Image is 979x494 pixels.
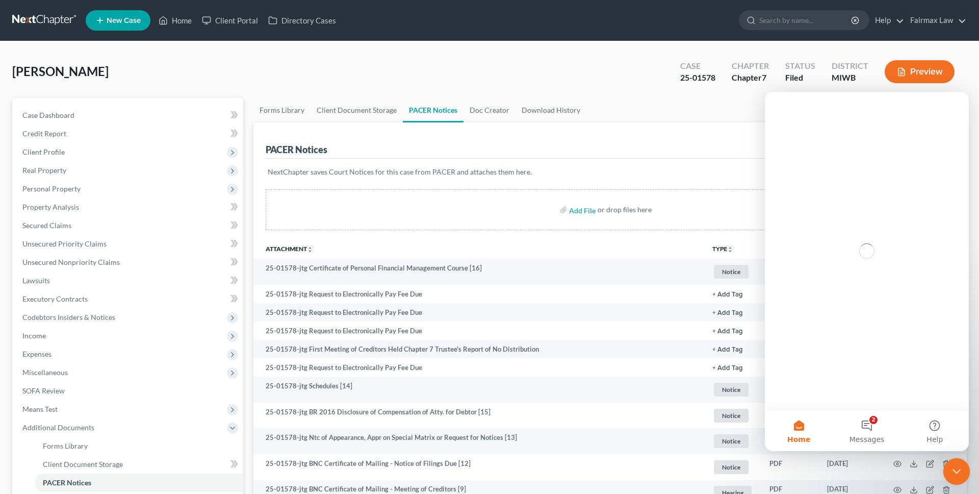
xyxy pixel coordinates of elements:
td: PDF [761,322,819,340]
a: Credit Report [14,125,243,143]
td: PDF [761,428,819,454]
span: Client Profile [22,147,65,156]
span: Forms Library [43,441,88,450]
span: Secured Claims [22,221,71,230]
span: Unsecured Priority Claims [22,239,107,248]
a: Property Analysis [14,198,243,216]
iframe: Intercom live chat [943,458,970,485]
a: + Add Tag [712,289,753,299]
a: Executory Contracts [14,290,243,308]
div: District [832,60,868,72]
td: PDF [761,285,819,303]
button: + Add Tag [712,310,743,316]
td: 25-01578-jtg Schedules [14] [253,377,704,403]
span: 7 [762,72,766,82]
span: Personal Property [22,184,81,193]
td: 25-01578-jtg BNC Certificate of Mailing - Notice of Filings Due [12] [253,454,704,480]
td: 25-01578-jtg Request to Electronically Pay Fee Due [253,358,704,377]
a: Forms Library [253,98,311,122]
a: Download History [516,98,586,122]
span: Notice [714,409,749,423]
button: + Add Tag [712,347,743,353]
a: Client Portal [197,11,263,30]
a: Lawsuits [14,271,243,290]
span: Executory Contracts [22,294,88,303]
td: PDF [761,259,819,285]
td: PDF [761,358,819,377]
div: or drop files here [598,205,652,215]
a: + Add Tag [712,326,753,336]
span: Means Test [22,405,58,413]
div: 25-01578 [680,72,715,84]
span: Unsecured Nonpriority Claims [22,258,120,266]
button: + Add Tag [712,291,743,298]
a: Client Document Storage [35,455,243,474]
a: Notice [712,433,753,450]
div: MIWB [832,72,868,84]
div: Chapter [732,60,769,72]
input: Search by name... [759,11,853,30]
td: 25-01578-jtg Certificate of Personal Financial Management Course [16] [253,259,704,285]
a: Attachmentunfold_more [266,245,313,253]
a: + Add Tag [712,308,753,317]
div: Filed [785,72,815,84]
span: Expenses [22,350,51,358]
td: 25-01578-jtg Request to Electronically Pay Fee Due [253,322,704,340]
a: Forms Library [35,437,243,455]
a: + Add Tag [712,363,753,373]
span: Notice [714,460,749,474]
td: 25-01578-jtg First Meeting of Creditors Held Chapter 7 Trustee's Report of No Distribution [253,340,704,358]
iframe: Intercom live chat [765,92,969,451]
td: 25-01578-jtg Request to Electronically Pay Fee Due [253,285,704,303]
span: Income [22,331,46,340]
a: Secured Claims [14,216,243,235]
span: PACER Notices [43,478,91,487]
span: Client Document Storage [43,460,123,468]
a: Notice [712,263,753,280]
a: Home [153,11,197,30]
a: Case Dashboard [14,106,243,125]
a: Doc Creator [463,98,516,122]
span: SOFA Review [22,386,65,395]
span: New Case [107,17,141,24]
button: + Add Tag [712,365,743,372]
a: Unsecured Nonpriority Claims [14,253,243,271]
button: TYPEunfold_more [712,246,733,253]
td: [DATE] [819,454,881,480]
a: Client Document Storage [311,98,403,122]
a: Unsecured Priority Claims [14,235,243,253]
i: unfold_more [307,246,313,253]
td: PDF [761,403,819,429]
td: 25-01578-jtg BR 2016 Disclosure of Compensation of Atty. for Debtor [15] [253,403,704,429]
span: Additional Documents [22,423,94,432]
div: PACER Notices [266,143,327,156]
td: PDF [761,454,819,480]
td: PDF [761,303,819,322]
td: PDF [761,340,819,358]
span: Credit Report [22,129,66,138]
span: Codebtors Insiders & Notices [22,313,115,322]
a: Notice [712,381,753,398]
span: Real Property [22,166,66,175]
div: Case [680,60,715,72]
a: SOFA Review [14,382,243,400]
a: Notice [712,459,753,476]
span: [PERSON_NAME] [12,64,109,79]
div: Chapter [732,72,769,84]
a: PACER Notices [403,98,463,122]
td: PDF [761,377,819,403]
a: PACER Notices [35,474,243,492]
button: + Add Tag [712,328,743,335]
span: Notice [714,434,749,448]
a: + Add Tag [712,344,753,354]
span: Notice [714,265,749,279]
span: Miscellaneous [22,368,68,377]
span: Notice [714,383,749,397]
a: Directory Cases [263,11,341,30]
span: Lawsuits [22,276,50,285]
